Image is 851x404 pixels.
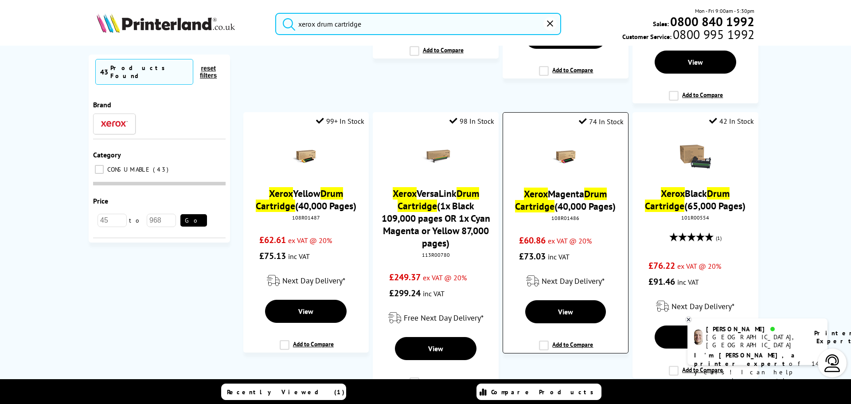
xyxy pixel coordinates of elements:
span: £75.13 [259,250,286,262]
div: [GEOGRAPHIC_DATA], [GEOGRAPHIC_DATA] [706,333,803,349]
span: ex VAT @ 20% [288,236,332,245]
b: I'm [PERSON_NAME], a printer expert [694,351,797,368]
div: modal_delivery [248,268,364,293]
div: 108R01486 [510,215,621,221]
span: 0800 995 1992 [671,30,754,39]
input: CONSUMABLE 43 [95,165,104,174]
a: View [655,326,736,349]
mark: Xerox [524,188,548,200]
span: £91.46 [648,276,675,287]
mark: Cartridge [515,200,554,212]
span: 43 [153,165,171,173]
mark: Drum [320,187,343,200]
mark: Xerox [661,187,685,200]
mark: Drum [707,187,730,200]
div: [PERSON_NAME] [706,325,803,333]
button: Go [180,214,207,227]
a: View [265,300,347,323]
span: Customer Service: [622,30,754,41]
mark: Xerox [269,187,293,200]
span: View [298,307,313,316]
mark: Cartridge [645,200,684,212]
img: user-headset-light.svg [824,354,841,372]
span: £73.03 [519,251,546,262]
span: View [428,344,443,353]
img: 101R00554-Drum-Small.gif [680,141,711,172]
a: Printerland Logo [97,13,264,35]
p: of 14 years! I can help you choose the right product [694,351,821,393]
div: modal_delivery [507,269,623,294]
label: Add to Compare [539,341,593,357]
div: 74 In Stock [579,117,624,126]
input: 45 [98,214,127,227]
img: Printerland Logo [97,13,235,33]
a: XeroxYellowDrum Cartridge(40,000 Pages) [256,187,356,212]
a: View [395,337,476,360]
input: Search product or brand [275,13,561,35]
div: 99+ In Stock [316,117,364,126]
label: Add to Compare [539,66,593,83]
span: Next Day Delivery* [282,275,345,286]
label: Add to Compare [669,366,723,383]
span: ex VAT @ 20% [548,236,592,245]
span: to [127,216,147,224]
a: 0800 840 1992 [669,17,754,26]
div: modal_delivery [377,306,494,330]
span: View [688,58,703,67]
a: XeroxBlackDrum Cartridge(65,000 Pages) [645,187,746,212]
span: inc VAT [677,278,699,286]
input: 968 [147,214,176,227]
img: ashley-livechat.png [694,329,703,345]
span: View [558,307,573,316]
span: ex VAT @ 20% [423,273,467,282]
a: Recently Viewed (1) [221,384,346,400]
span: inc VAT [423,289,445,298]
span: Compare Products [491,388,598,396]
span: £299.24 [389,287,421,299]
span: £62.61 [259,234,286,246]
mark: Drum [457,187,479,200]
span: Recently Viewed (1) [227,388,345,396]
span: CONSUMABLE [105,165,152,173]
span: £60.86 [519,235,546,246]
img: 108R01487Small.gif [290,141,321,172]
label: Add to Compare [669,91,723,108]
span: inc VAT [548,252,570,261]
span: Free Next Day Delivery* [404,313,484,323]
span: Brand [93,100,111,109]
label: Add to Compare [280,340,334,357]
div: modal_delivery [637,294,753,319]
img: Xerox-113R00780-Small.gif [420,141,451,172]
span: Next Day Delivery* [542,276,605,286]
a: XeroxMagentaDrum Cartridge(40,000 Pages) [515,188,616,212]
button: reset filters [193,64,223,79]
span: Sales: [653,20,669,28]
span: 43 [100,67,108,76]
div: 42 In Stock [709,117,754,126]
label: Add to Compare [410,46,464,63]
a: View [655,51,736,74]
div: 108R01487 [250,214,362,221]
a: Compare Products [476,384,601,400]
label: Add to Compare [410,377,464,394]
div: 113R00780 [379,251,492,258]
span: Category [93,150,121,159]
b: 0800 840 1992 [670,13,754,30]
a: XeroxVersaLinkDrum Cartridge(1x Black 109,000 pages OR 1x Cyan Magenta or Yellow 87,000 pages) [382,187,490,249]
span: Next Day Delivery* [671,301,734,311]
mark: Drum [584,188,607,200]
div: Products Found [110,64,188,80]
span: (1) [716,230,722,247]
div: 101R00554 [639,214,751,221]
span: Mon - Fri 9:00am - 5:30pm [695,7,754,15]
span: £249.37 [389,271,421,283]
img: Xerox [101,121,128,127]
a: View [525,300,606,323]
mark: Cartridge [398,200,437,212]
img: 108R01486Small.gif [550,141,581,173]
span: ex VAT @ 20% [677,262,721,271]
span: inc VAT [288,252,310,261]
span: £76.22 [648,260,675,271]
span: Price [93,196,108,205]
div: 98 In Stock [449,117,494,126]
